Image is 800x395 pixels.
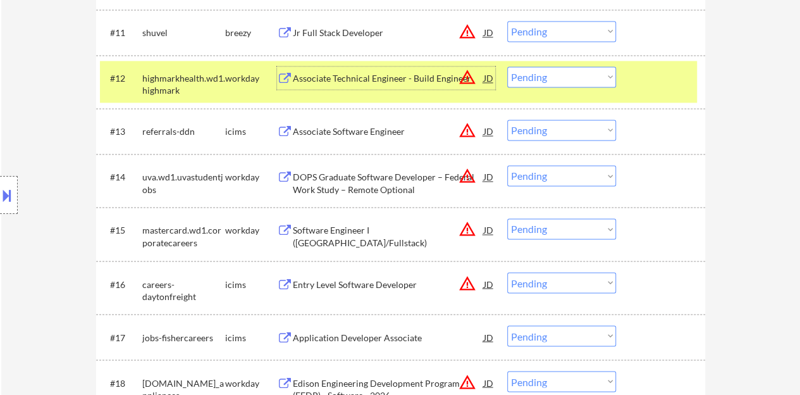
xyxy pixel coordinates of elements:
button: warning_amber [458,122,476,139]
div: JD [483,21,495,44]
div: highmarkhealth.wd1.highmark [142,72,225,97]
button: warning_amber [458,220,476,238]
div: JD [483,325,495,348]
div: workday [225,224,277,237]
button: warning_amber [458,23,476,41]
div: Associate Software Engineer [293,125,484,138]
div: JD [483,120,495,142]
div: #11 [110,27,132,39]
div: icims [225,331,277,344]
div: Software Engineer I ([GEOGRAPHIC_DATA]/Fullstack) [293,224,484,249]
div: #17 [110,331,132,344]
div: breezy [225,27,277,39]
div: Jr Full Stack Developer [293,27,484,39]
div: JD [483,371,495,394]
div: JD [483,218,495,241]
div: workday [225,72,277,85]
div: shuvel [142,27,225,39]
div: JD [483,165,495,188]
div: JD [483,272,495,295]
button: warning_amber [458,274,476,292]
div: jobs-fishercareers [142,331,225,344]
div: Entry Level Software Developer [293,278,484,291]
button: warning_amber [458,373,476,391]
div: #18 [110,377,132,389]
div: JD [483,66,495,89]
div: Associate Technical Engineer - Build Engineer [293,72,484,85]
button: warning_amber [458,167,476,185]
div: icims [225,125,277,138]
div: workday [225,377,277,389]
div: #12 [110,72,132,85]
div: Application Developer Associate [293,331,484,344]
div: workday [225,171,277,184]
div: DOPS Graduate Software Developer – Federal Work Study – Remote Optional [293,171,484,196]
button: warning_amber [458,68,476,86]
div: icims [225,278,277,291]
